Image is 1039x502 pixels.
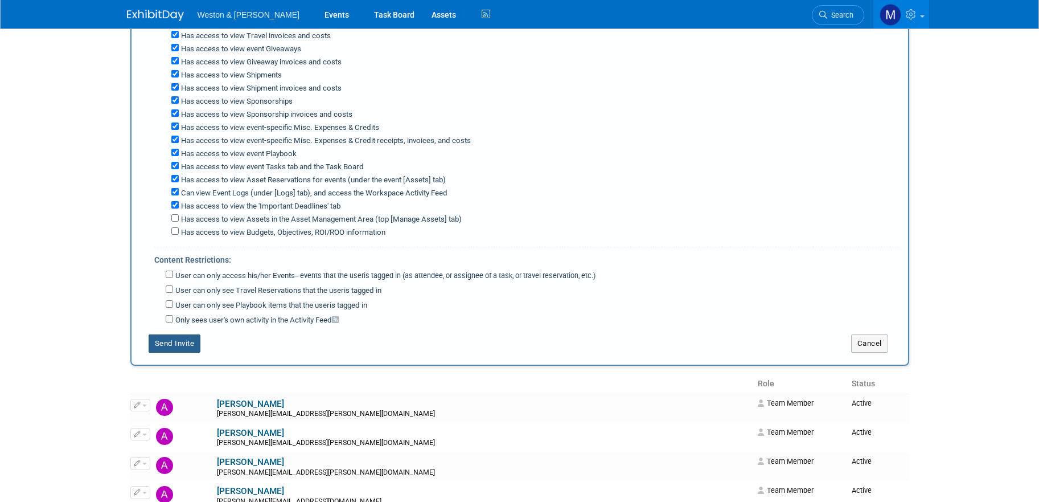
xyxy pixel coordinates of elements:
div: [PERSON_NAME][EMAIL_ADDRESS][PERSON_NAME][DOMAIN_NAME] [217,439,750,448]
label: Has access to view event-specific Misc. Expenses & Credits [179,123,379,133]
img: Alex Simpson [156,457,173,474]
span: Team Member [758,399,814,407]
span: Team Member [758,457,814,466]
img: Aaron Kearnan [156,399,173,416]
span: Team Member [758,428,814,436]
a: [PERSON_NAME] [217,457,284,467]
div: [PERSON_NAME][EMAIL_ADDRESS][PERSON_NAME][DOMAIN_NAME] [217,410,750,419]
img: Mary OMalley [880,4,901,26]
div: [PERSON_NAME][EMAIL_ADDRESS][PERSON_NAME][DOMAIN_NAME] [217,468,750,477]
div: Content Restrictions: [154,247,900,268]
a: [PERSON_NAME] [217,428,284,438]
a: [PERSON_NAME] [217,486,284,496]
span: Active [852,457,872,466]
span: Active [852,486,872,495]
span: Active [852,428,872,436]
label: Has access to view the 'Important Deadlines' tab [179,201,340,212]
label: User can only see Playbook items that the user is tagged in [173,300,367,311]
button: Cancel [851,334,888,353]
label: Has access to view Shipments [179,70,282,81]
img: Alex Dwyer [156,428,173,445]
label: User can only see Travel Reservations that the user is tagged in [173,285,381,296]
label: Has access to view Assets in the Asset Management Area (top [Manage Assets] tab) [179,214,462,225]
label: Has access to view event Tasks tab and the Task Board [179,162,364,173]
th: Role [753,374,847,394]
span: -- events that the user is tagged in (as attendee, or assignee of a task, or travel reservation, ... [295,271,596,280]
button: Send Invite [149,334,201,353]
th: Status [847,374,909,394]
label: Only sees user's own activity in the Activity Feed [173,315,339,326]
label: Has access to view Asset Reservations for events (under the event [Assets] tab) [179,175,446,186]
label: Has access to view Sponsorships [179,96,293,107]
label: Has access to view event Playbook [179,149,297,160]
span: Search [827,11,853,19]
a: Search [812,5,864,25]
label: Has access to view Budgets, Objectives, ROI/ROO information [179,227,385,238]
a: [PERSON_NAME] [217,399,284,409]
label: Has access to view Sponsorship invoices and costs [179,109,352,120]
span: Weston & [PERSON_NAME] [198,10,299,19]
label: Has access to view event Giveaways [179,44,301,55]
img: ExhibitDay [127,10,184,21]
label: Has access to view Giveaway invoices and costs [179,57,342,68]
label: Has access to view event-specific Misc. Expenses & Credit receipts, invoices, and costs [179,136,471,146]
label: Can view Event Logs (under [Logs] tab), and access the Workspace Activity Feed [179,188,447,199]
span: Team Member [758,486,814,495]
label: User can only access his/her Events [173,271,596,281]
label: Has access to view Travel invoices and costs [179,31,331,42]
label: Has access to view Shipment invoices and costs [179,83,342,94]
span: Active [852,399,872,407]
